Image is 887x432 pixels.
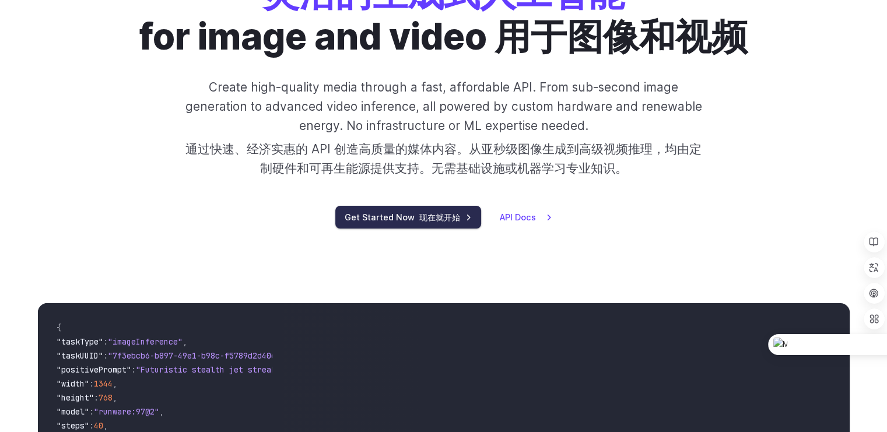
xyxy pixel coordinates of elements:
[335,206,481,229] a: Get Started Now 现在就开始
[94,406,159,417] span: "runware:97@2"
[103,420,108,431] span: ,
[57,420,89,431] span: "steps"
[57,406,89,417] span: "model"
[89,406,94,417] span: :
[136,364,560,375] span: "Futuristic stealth jet streaking through a neon-lit cityscape with glowing purple exhaust"
[99,392,113,403] span: 768
[495,15,748,58] font: 用于图像和视频
[89,378,94,389] span: :
[57,350,103,361] span: "taskUUID"
[103,350,108,361] span: :
[57,322,61,333] span: {
[184,139,703,178] font: 通过快速、经济实惠的 API 创造高质量的媒体内容。从亚秒级图像生成到高级视频推理，均由定制硬件和可再生能源提供支持。无需基础设施或机器学习专业知识。
[159,406,164,417] span: ,
[57,378,89,389] span: "width"
[131,364,136,375] span: :
[94,378,113,389] span: 1344
[94,392,99,403] span: :
[500,210,552,224] a: API Docs
[184,78,703,187] p: Create high-quality media through a fast, affordable API. From sub-second image generation to adv...
[108,350,285,361] span: "7f3ebcb6-b897-49e1-b98c-f5789d2d40d7"
[113,378,117,389] span: ,
[113,392,117,403] span: ,
[108,336,183,347] span: "imageInference"
[94,420,103,431] span: 40
[57,336,103,347] span: "taskType"
[419,212,460,222] font: 现在就开始
[57,392,94,403] span: "height"
[103,336,108,347] span: :
[57,364,131,375] span: "positivePrompt"
[89,420,94,431] span: :
[183,336,187,347] span: ,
